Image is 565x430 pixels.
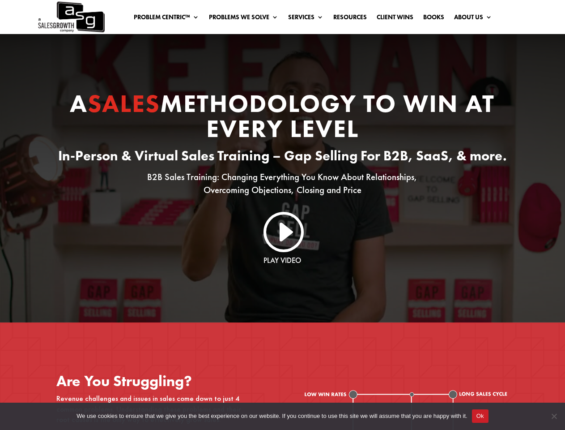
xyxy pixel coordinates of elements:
span: We use cookies to ensure that we give you the best experience on our website. If you continue to ... [76,412,467,421]
p: B2B Sales Training: Changing Everything You Know About Relationships, Overcoming Objections, Clos... [56,171,508,197]
h2: Are You Struggling? [56,374,254,393]
a: Problem Centric™ [134,14,199,24]
a: I [261,209,304,252]
span: No [549,412,558,421]
a: Problems We Solve [209,14,278,24]
a: Client Wins [377,14,413,24]
a: Services [288,14,323,24]
a: Resources [333,14,367,24]
a: About Us [454,14,492,24]
span: Sales [88,87,160,120]
a: Play Video [263,255,301,265]
h1: A Methodology to Win At Every Level [56,91,508,146]
button: Ok [472,409,489,423]
a: Books [423,14,444,24]
h3: In-Person & Virtual Sales Training – Gap Selling For B2B, SaaS, & more. [56,146,508,171]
